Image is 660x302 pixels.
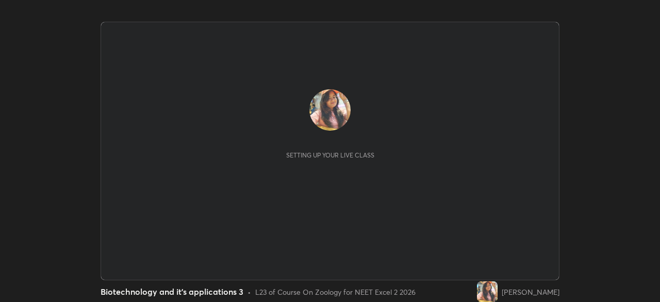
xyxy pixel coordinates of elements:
[309,89,351,131] img: 6df52b9de9c147eaa292c8009b0a37de.jpg
[101,285,243,298] div: Biotechnology and it’s applications 3
[255,287,416,297] div: L23 of Course On Zoology for NEET Excel 2 2026
[247,287,251,297] div: •
[502,287,559,297] div: [PERSON_NAME]
[286,151,374,159] div: Setting up your live class
[477,281,498,302] img: 6df52b9de9c147eaa292c8009b0a37de.jpg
